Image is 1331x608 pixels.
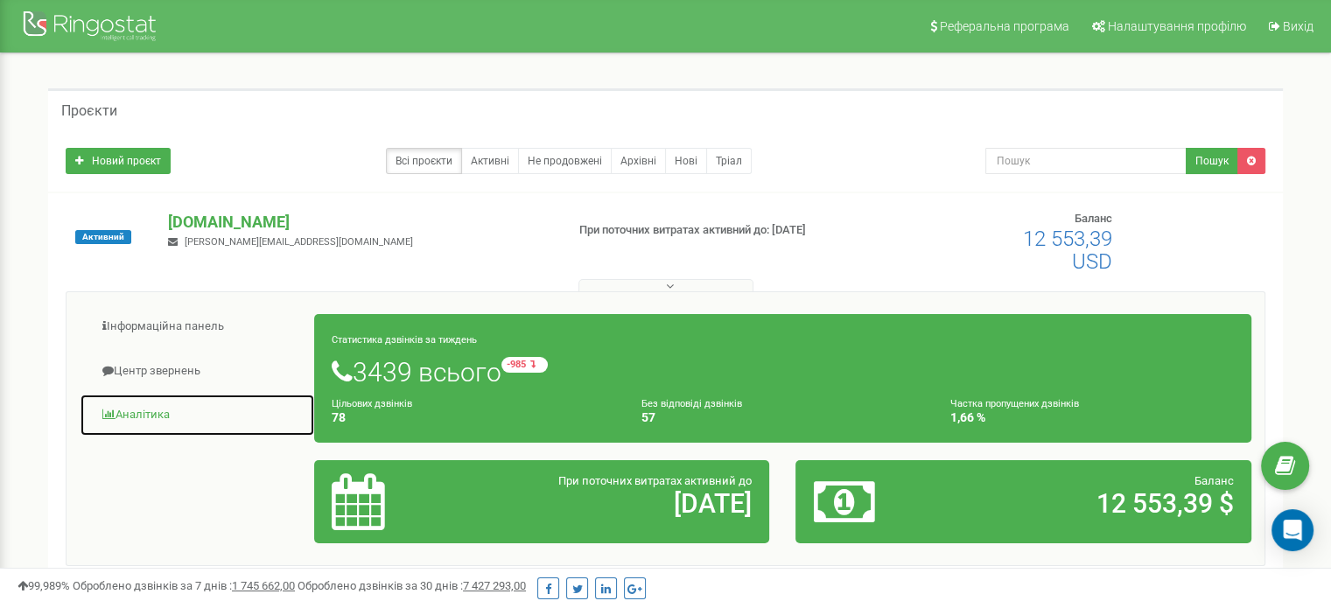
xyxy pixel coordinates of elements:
[298,579,526,592] span: Оброблено дзвінків за 30 днів :
[461,148,519,174] a: Активні
[232,579,295,592] u: 1 745 662,00
[518,148,612,174] a: Не продовжені
[61,103,117,119] h5: Проєкти
[332,357,1234,387] h1: 3439 всього
[332,411,615,424] h4: 78
[641,398,742,409] small: Без відповіді дзвінків
[80,305,315,348] a: Інформаційна панель
[950,411,1234,424] h4: 1,66 %
[332,334,477,346] small: Статистика дзвінків за тиждень
[1186,148,1238,174] button: Пошук
[501,357,548,373] small: -985
[963,489,1234,518] h2: 12 553,39 $
[66,148,171,174] a: Новий проєкт
[950,398,1079,409] small: Частка пропущених дзвінків
[579,222,859,239] p: При поточних витратах активний до: [DATE]
[611,148,666,174] a: Архівні
[706,148,752,174] a: Тріал
[75,230,131,244] span: Активний
[1283,19,1313,33] span: Вихід
[985,148,1187,174] input: Пошук
[80,394,315,437] a: Аналiтика
[1023,227,1112,274] span: 12 553,39 USD
[463,579,526,592] u: 7 427 293,00
[386,148,462,174] a: Всі проєкти
[80,350,315,393] a: Центр звернень
[1075,212,1112,225] span: Баланс
[1194,474,1234,487] span: Баланс
[665,148,707,174] a: Нові
[558,474,752,487] span: При поточних витратах активний до
[185,236,413,248] span: [PERSON_NAME][EMAIL_ADDRESS][DOMAIN_NAME]
[1108,19,1246,33] span: Налаштування профілю
[940,19,1069,33] span: Реферальна програма
[168,211,550,234] p: [DOMAIN_NAME]
[73,579,295,592] span: Оброблено дзвінків за 7 днів :
[1271,509,1313,551] div: Open Intercom Messenger
[332,398,412,409] small: Цільових дзвінків
[641,411,925,424] h4: 57
[18,579,70,592] span: 99,989%
[480,489,752,518] h2: [DATE]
